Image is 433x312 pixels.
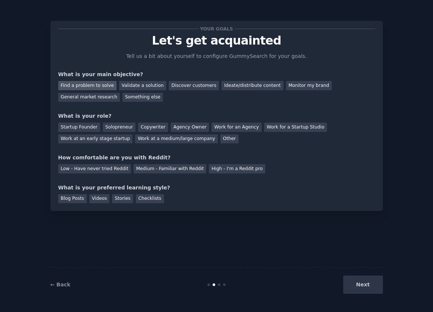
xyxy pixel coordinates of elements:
div: What is your preferred learning style? [58,184,375,192]
div: How comfortable are you with Reddit? [58,154,375,162]
div: Work for a Startup Studio [264,123,327,132]
p: Let's get acquainted [58,34,375,47]
div: Other [220,134,239,144]
p: Tell us a bit about yourself to configure GummySearch for your goals. [123,52,310,60]
div: Work for an Agency [211,123,261,132]
div: Videos [89,194,110,204]
div: Agency Owner [171,123,209,132]
div: Work at an early stage startup [58,134,133,144]
div: Ideate/distribute content [222,81,283,90]
div: Blog Posts [58,194,87,204]
div: Work at a medium/large company [135,134,217,144]
div: Discover customers [169,81,219,90]
a: ← Back [50,282,70,287]
div: Startup Founder [58,123,100,132]
div: Solopreneur [103,123,135,132]
div: Medium - Familiar with Reddit [134,164,206,173]
div: Stories [112,194,133,204]
div: What is your main objective? [58,71,375,78]
div: High - I'm a Reddit pro [209,164,265,173]
div: Monitor my brand [286,81,332,90]
div: What is your role? [58,112,375,120]
div: General market research [58,93,120,102]
div: Checklists [136,194,164,204]
div: Find a problem to solve [58,81,117,90]
div: Low - Have never tried Reddit [58,164,131,173]
div: Validate a solution [119,81,166,90]
div: Something else [122,93,163,102]
div: Copywriter [138,123,168,132]
span: Your goals [199,25,234,33]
